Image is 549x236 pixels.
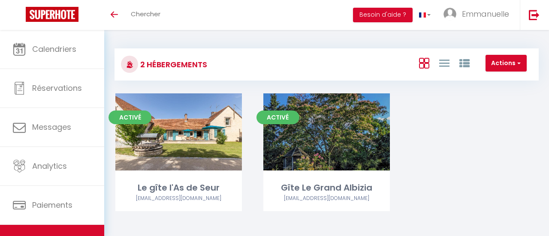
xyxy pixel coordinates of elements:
a: Editer [301,123,352,140]
span: Emmanuelle [462,9,509,19]
span: Activé [109,111,151,124]
span: Activé [256,111,299,124]
a: Vue en Box [419,56,429,70]
span: Analytics [32,161,67,171]
h3: 2 Hébergements [138,55,207,74]
button: Besoin d'aide ? [353,8,413,22]
span: Paiements [32,200,72,210]
a: Editer [153,123,204,140]
div: Le gîte l'As de Seur [115,181,242,194]
span: Réservations [32,83,82,93]
button: Actions [486,55,527,72]
span: Messages [32,122,71,132]
div: Airbnb [115,194,242,203]
img: logout [529,9,540,20]
img: Super Booking [26,7,78,22]
img: ... [443,8,456,21]
span: Calendriers [32,44,76,54]
a: Vue par Groupe [459,56,470,70]
div: Airbnb [263,194,390,203]
a: Vue en Liste [439,56,449,70]
span: Chercher [131,9,160,18]
div: Gîte Le Grand Albizia [263,181,390,194]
